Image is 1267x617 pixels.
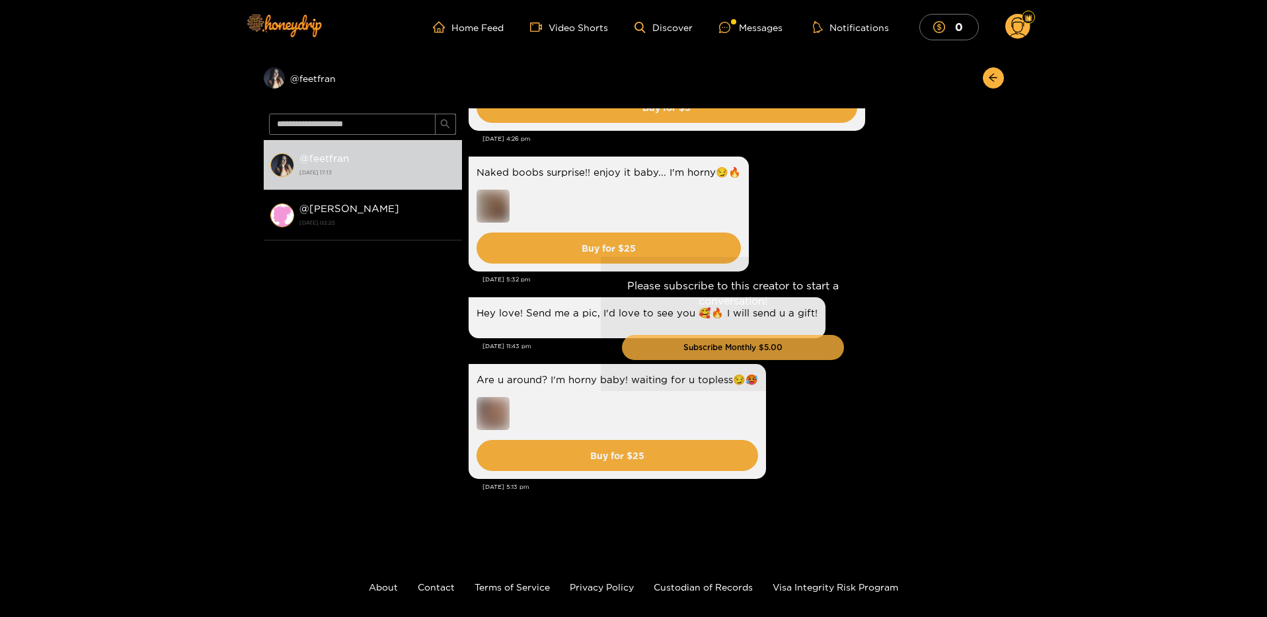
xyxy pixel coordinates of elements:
[264,67,462,89] div: @feetfran
[299,217,455,229] strong: [DATE] 02:25
[299,166,455,178] strong: [DATE] 17:13
[435,114,456,135] button: search
[530,21,608,33] a: Video Shorts
[622,335,844,360] button: Subscribe Monthly $5.00
[299,203,399,214] strong: @ [PERSON_NAME]
[570,582,634,592] a: Privacy Policy
[270,203,294,227] img: conversation
[983,67,1004,89] button: arrow-left
[809,20,893,34] button: Notifications
[953,20,965,34] mark: 0
[622,278,844,308] p: Please subscribe to this creator to start a conversation!
[719,20,783,35] div: Messages
[440,119,450,130] span: search
[270,153,294,177] img: conversation
[433,21,504,33] a: Home Feed
[530,21,549,33] span: video-camera
[988,73,998,84] span: arrow-left
[933,21,952,33] span: dollar
[418,582,455,592] a: Contact
[433,21,451,33] span: home
[475,582,550,592] a: Terms of Service
[919,14,979,40] button: 0
[299,153,349,164] strong: @ feetfran
[369,582,398,592] a: About
[654,582,753,592] a: Custodian of Records
[634,22,692,33] a: Discover
[773,582,898,592] a: Visa Integrity Risk Program
[1024,14,1032,22] img: Fan Level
